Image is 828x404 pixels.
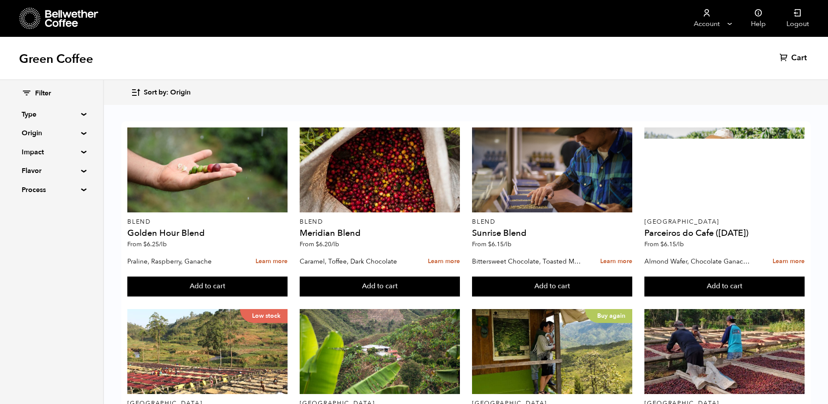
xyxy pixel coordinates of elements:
span: From [472,240,511,248]
span: Sort by: Origin [144,88,191,98]
a: Low stock [127,309,287,394]
p: Caramel, Toffee, Dark Chocolate [300,255,408,268]
h4: Sunrise Blend [472,229,632,238]
a: Learn more [428,252,460,271]
a: Buy again [472,309,632,394]
bdi: 6.15 [488,240,511,248]
summary: Process [22,185,81,195]
a: Learn more [600,252,632,271]
p: Blend [127,219,287,225]
a: Learn more [256,252,288,271]
bdi: 6.20 [316,240,339,248]
p: Almond Wafer, Chocolate Ganache, Bing Cherry [644,255,753,268]
a: Cart [779,53,809,63]
p: Bittersweet Chocolate, Toasted Marshmallow, Candied Orange, Praline [472,255,581,268]
summary: Impact [22,147,81,157]
span: /lb [676,240,684,248]
span: /lb [331,240,339,248]
button: Add to cart [472,277,632,296]
summary: Origin [22,128,81,138]
a: Learn more [773,252,805,271]
span: From [300,240,339,248]
button: Add to cart [127,277,287,296]
span: Filter [35,89,51,98]
h4: Parceiros do Cafe ([DATE]) [644,229,804,238]
span: $ [488,240,492,248]
p: Blend [472,219,632,225]
summary: Flavor [22,166,81,176]
bdi: 6.25 [143,240,167,248]
button: Add to cart [644,277,804,296]
span: /lb [159,240,167,248]
h1: Green Coffee [19,51,93,67]
span: $ [143,240,147,248]
span: Cart [791,53,807,63]
p: Praline, Raspberry, Ganache [127,255,236,268]
summary: Type [22,109,81,120]
p: Buy again [585,309,632,323]
button: Add to cart [300,277,459,296]
span: From [127,240,167,248]
span: From [644,240,684,248]
p: Low stock [240,309,288,323]
bdi: 6.15 [660,240,684,248]
span: $ [316,240,319,248]
button: Sort by: Origin [131,82,191,103]
p: Blend [300,219,459,225]
p: [GEOGRAPHIC_DATA] [644,219,804,225]
span: $ [660,240,664,248]
span: /lb [504,240,511,248]
h4: Golden Hour Blend [127,229,287,238]
h4: Meridian Blend [300,229,459,238]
